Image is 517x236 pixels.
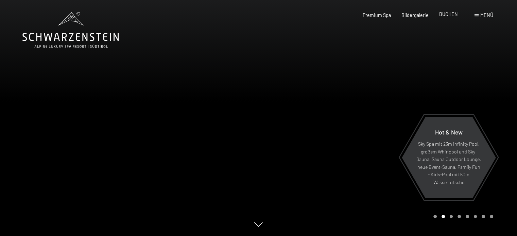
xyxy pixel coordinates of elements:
[466,215,469,218] div: Carousel Page 5
[435,128,462,136] span: Hot & New
[450,215,453,218] div: Carousel Page 3
[482,215,485,218] div: Carousel Page 7
[480,12,493,18] span: Menü
[439,11,458,17] a: BUCHEN
[442,215,445,218] div: Carousel Page 2 (Current Slide)
[433,215,437,218] div: Carousel Page 1
[401,12,429,18] a: Bildergalerie
[363,12,391,18] a: Premium Spa
[490,215,493,218] div: Carousel Page 8
[416,141,481,186] p: Sky Spa mit 23m Infinity Pool, großem Whirlpool und Sky-Sauna, Sauna Outdoor Lounge, neue Event-S...
[401,116,496,199] a: Hot & New Sky Spa mit 23m Infinity Pool, großem Whirlpool und Sky-Sauna, Sauna Outdoor Lounge, ne...
[474,215,477,218] div: Carousel Page 6
[431,215,493,218] div: Carousel Pagination
[458,215,461,218] div: Carousel Page 4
